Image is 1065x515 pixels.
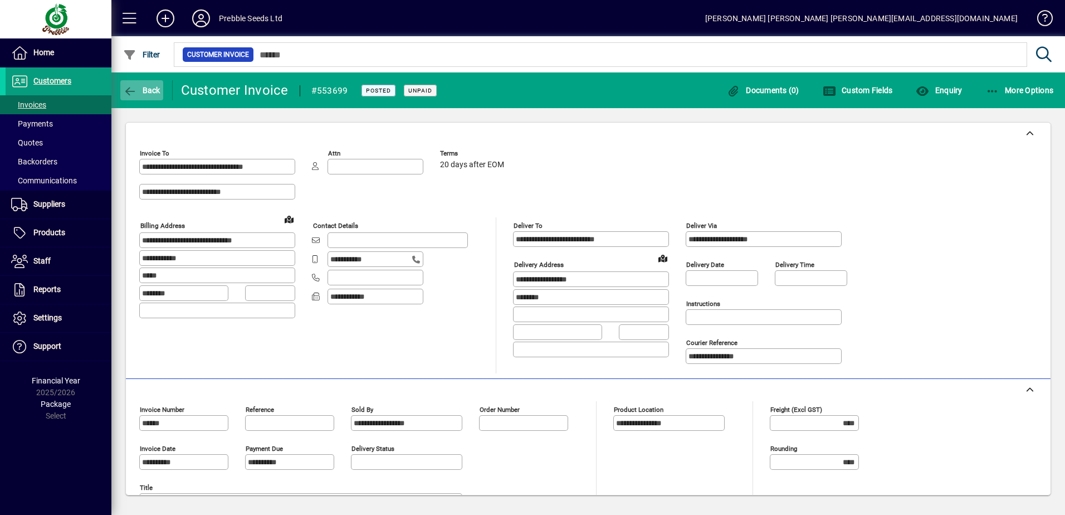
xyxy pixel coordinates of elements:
a: Staff [6,247,111,275]
span: Payments [11,119,53,128]
a: Reports [6,276,111,304]
span: Customer Invoice [187,49,249,60]
button: Filter [120,45,163,65]
mat-label: Invoice date [140,445,175,453]
span: More Options [986,86,1054,95]
a: Settings [6,304,111,332]
mat-label: Payment due [246,445,283,453]
span: Communications [11,176,77,185]
mat-label: Delivery date [686,261,724,269]
mat-label: Title [140,484,153,492]
span: Products [33,228,65,237]
span: Staff [33,256,51,265]
mat-label: Attn [328,149,340,157]
span: Posted [366,87,391,94]
div: [PERSON_NAME] [PERSON_NAME] [PERSON_NAME][EMAIL_ADDRESS][DOMAIN_NAME] [705,9,1018,27]
button: Custom Fields [820,80,896,100]
mat-label: Reference [246,406,274,414]
div: #553699 [311,82,348,100]
div: Customer Invoice [181,81,289,99]
a: Home [6,39,111,67]
span: Back [123,86,160,95]
a: View on map [654,249,672,267]
span: Backorders [11,157,57,166]
mat-label: Delivery status [351,445,394,453]
span: Quotes [11,138,43,147]
button: Documents (0) [724,80,802,100]
span: Package [41,400,71,409]
span: Home [33,48,54,57]
a: Invoices [6,95,111,114]
a: Backorders [6,152,111,171]
span: Unpaid [408,87,432,94]
a: Products [6,219,111,247]
mat-label: Freight (excl GST) [770,406,822,414]
span: Reports [33,285,61,294]
span: Filter [123,50,160,59]
mat-label: Instructions [686,300,720,308]
mat-label: Rounding [770,445,797,453]
span: Support [33,342,61,351]
mat-label: Delivery time [775,261,814,269]
a: Communications [6,171,111,190]
a: Support [6,333,111,361]
span: Settings [33,313,62,322]
a: Knowledge Base [1029,2,1051,38]
a: View on map [280,210,298,228]
a: Quotes [6,133,111,152]
button: More Options [983,80,1057,100]
mat-label: Invoice To [140,149,169,157]
mat-label: Sold by [351,406,373,414]
app-page-header-button: Back [111,80,173,100]
span: Custom Fields [823,86,893,95]
mat-label: Product location [614,406,663,414]
button: Profile [183,8,219,28]
span: Suppliers [33,200,65,208]
span: 20 days after EOM [440,161,504,169]
div: Prebble Seeds Ltd [219,9,282,27]
a: Payments [6,114,111,133]
span: Financial Year [32,376,80,385]
button: Back [120,80,163,100]
span: Enquiry [916,86,962,95]
span: Customers [33,76,71,85]
mat-label: Invoice number [140,406,184,414]
span: Documents (0) [727,86,799,95]
mat-label: Order number [480,406,520,414]
mat-label: Courier Reference [686,339,737,347]
span: Terms [440,150,507,157]
button: Add [148,8,183,28]
a: Suppliers [6,191,111,218]
mat-label: Deliver via [686,222,717,230]
mat-label: Deliver To [514,222,543,230]
button: Enquiry [913,80,965,100]
span: Invoices [11,100,46,109]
